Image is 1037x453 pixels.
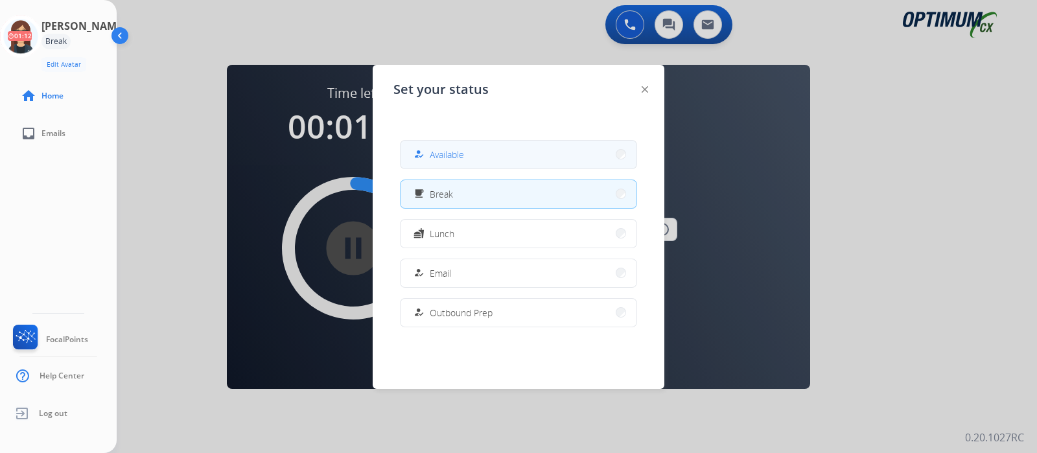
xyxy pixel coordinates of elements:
[401,220,636,248] button: Lunch
[965,430,1024,445] p: 0.20.1027RC
[21,88,36,104] mat-icon: home
[41,57,86,72] button: Edit Avatar
[401,180,636,208] button: Break
[401,259,636,287] button: Email
[430,227,454,240] span: Lunch
[414,268,425,279] mat-icon: how_to_reg
[39,408,67,419] span: Log out
[414,228,425,239] mat-icon: fastfood
[41,128,65,139] span: Emails
[430,148,464,161] span: Available
[41,34,71,49] div: Break
[401,141,636,168] button: Available
[21,126,36,141] mat-icon: inbox
[414,189,425,200] mat-icon: free_breakfast
[41,91,64,101] span: Home
[401,299,636,327] button: Outbound Prep
[40,371,84,381] span: Help Center
[430,306,493,319] span: Outbound Prep
[642,86,648,93] img: close-button
[430,266,451,280] span: Email
[414,307,425,318] mat-icon: how_to_reg
[46,334,88,345] span: FocalPoints
[393,80,489,99] span: Set your status
[430,187,453,201] span: Break
[10,325,88,354] a: FocalPoints
[41,18,126,34] h3: [PERSON_NAME]
[414,149,425,160] mat-icon: how_to_reg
